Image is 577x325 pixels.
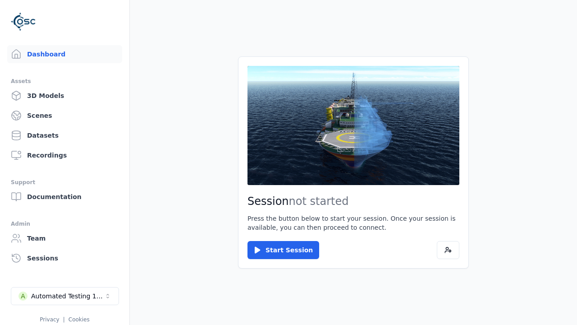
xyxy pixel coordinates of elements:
img: Logo [11,9,36,34]
button: Start Session [247,241,319,259]
a: Cookies [69,316,90,323]
a: Documentation [7,188,122,206]
a: Team [7,229,122,247]
a: Scenes [7,107,122,125]
div: A [18,292,27,301]
h2: Session [247,194,459,209]
a: 3D Models [7,87,122,105]
p: Press the button below to start your session. Once your session is available, you can then procee... [247,214,459,232]
a: Datasets [7,126,122,144]
div: Admin [11,218,119,229]
span: | [63,316,65,323]
a: Dashboard [7,45,122,63]
a: Sessions [7,249,122,267]
div: Automated Testing 1 - Playwright [31,292,104,301]
a: Recordings [7,146,122,164]
div: Assets [11,76,119,87]
div: Support [11,177,119,188]
button: Select a workspace [11,287,119,305]
a: Privacy [40,316,59,323]
span: not started [289,195,349,208]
